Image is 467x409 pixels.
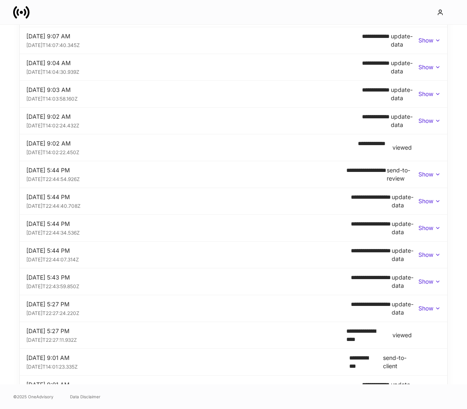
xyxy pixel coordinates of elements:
div: [DATE]T22:44:34.536Z [26,228,351,236]
div: [DATE] 9:01 AM [26,354,343,362]
p: Show [418,224,433,232]
div: [DATE]T14:02:22.450Z [26,148,351,156]
div: [DATE] 9:07 AM[DATE]T14:07:40.345Z**** **** ***update-dataShow [20,27,447,54]
div: [DATE] 5:43 PM [26,273,351,282]
p: Show [418,277,433,286]
div: [DATE] 5:44 PM [26,247,351,255]
div: [DATE]T14:03:58.160Z [26,94,362,102]
div: [DATE]T14:04:30.939Z [26,67,362,75]
div: [DATE]T22:44:40.708Z [26,201,351,209]
div: [DATE] 9:02 AM[DATE]T14:02:24.432Z**** **** ***update-dataShow [20,108,447,134]
div: [DATE]T14:07:40.345Z [26,40,362,49]
p: Show [418,197,433,205]
div: [DATE] 5:44 PM [26,220,351,228]
div: [DATE] 9:03 AM[DATE]T14:03:58.160Z**** **** ***update-dataShow [20,81,447,107]
div: [DATE] 9:02 AM [26,113,362,121]
div: update-data [392,247,418,263]
p: Show [418,251,433,259]
div: [DATE] 9:07 AM [26,32,362,40]
div: update-data [392,300,418,317]
p: Show [418,36,433,45]
div: update-data [391,86,418,102]
div: [DATE] 5:44 PM [26,166,346,174]
div: send-to-client [383,354,412,370]
div: update-data [391,32,418,49]
p: Show [418,63,433,71]
p: Show [418,304,433,313]
p: Show [418,90,433,98]
div: [DATE] 5:27 PM [26,327,340,335]
div: update-data [392,273,418,290]
a: Data Disclaimer [70,393,100,400]
div: update-data [391,381,418,397]
div: update-data [391,59,418,75]
div: [DATE] 9:02 AM [26,139,351,148]
div: update-data [392,193,418,209]
div: [DATE]T22:44:54.926Z [26,174,346,183]
div: [DATE]T14:01:23.335Z [26,362,343,370]
div: [DATE] 9:01 AM [26,381,362,389]
div: [DATE]T22:43:59.850Z [26,282,351,290]
div: [DATE]T22:27:24.220Z [26,308,351,317]
p: Show [418,170,433,179]
div: [DATE]T22:44:07.314Z [26,255,351,263]
div: [DATE]T22:27:11.932Z [26,335,340,343]
div: update-data [392,220,418,236]
div: update-data [391,113,418,129]
div: [DATE] 9:04 AM [26,59,362,67]
div: send-to-review [387,166,418,183]
p: Show [418,117,433,125]
div: [DATE] 5:27 PM [26,300,351,308]
div: [DATE]T14:02:24.432Z [26,121,362,129]
div: viewed [392,143,412,152]
div: [DATE] 5:44 PM [26,193,351,201]
div: [DATE] 9:04 AM[DATE]T14:04:30.939Z**** **** ***update-dataShow [20,54,447,80]
div: viewed [392,331,412,339]
div: [DATE] 9:03 AM [26,86,362,94]
span: © 2025 OneAdvisory [13,393,54,400]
